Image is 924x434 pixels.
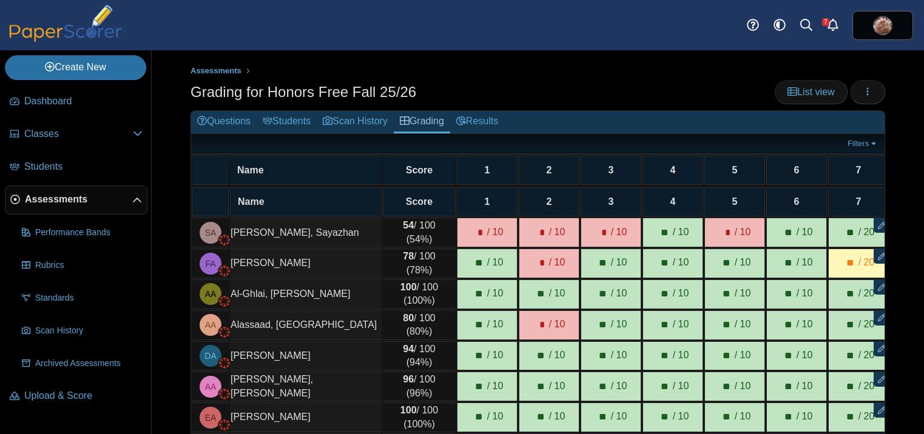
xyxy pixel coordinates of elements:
span: / 10 [797,410,821,423]
span: Fernando Aguilar-Correa [205,259,215,268]
b: 96 [403,374,414,384]
a: Performance Bands [17,218,147,247]
span: / 10 [797,349,821,362]
span: 5 [732,196,738,207]
a: List view [775,80,847,104]
a: Create New [5,55,146,79]
a: Classes [5,120,147,149]
a: PaperScorer [5,33,126,44]
span: 1 [485,196,490,207]
td: [PERSON_NAME] [230,402,382,432]
span: / 10 [735,318,759,331]
span: Standards [35,292,143,304]
span: Classes [24,127,133,141]
a: Assessments [187,64,244,79]
a: Assessments [5,185,147,215]
span: / 10 [735,410,759,423]
span: / 10 [487,379,511,393]
img: canvas-logo.png [218,326,231,338]
span: / 10 [797,256,821,269]
span: / 10 [549,225,573,239]
td: [PERSON_NAME] [230,341,382,371]
span: / 10 [487,349,511,362]
span: 5 [732,165,738,175]
span: / 10 [673,349,697,362]
td: / 100 (78%) [383,249,456,278]
span: / 10 [797,379,821,393]
span: 3 [609,165,614,175]
span: Name [238,196,265,207]
td: Alassaad, [GEOGRAPHIC_DATA] [230,310,382,340]
span: Upload & Score [24,389,143,402]
a: Archived Assessments [17,349,147,378]
span: 6 [794,196,800,207]
span: 1 [485,165,490,175]
td: [PERSON_NAME], Sayazhan [230,218,382,247]
span: Assessments [191,66,241,75]
span: / 10 [797,225,821,239]
span: Score [406,196,433,207]
span: List view [787,87,834,97]
span: / 10 [735,349,759,362]
span: / 10 [549,256,573,269]
span: 3 [609,196,614,207]
span: / 10 [673,225,697,239]
span: / 10 [735,287,759,300]
a: Students [257,111,317,133]
img: PaperScorer [5,5,126,42]
td: [PERSON_NAME] [230,249,382,278]
span: / 20 [858,318,883,331]
td: / 100 (80%) [383,310,456,340]
a: Alerts [820,12,846,39]
span: / 20 [858,287,883,300]
span: / 20 [858,379,883,393]
span: / 10 [549,379,573,393]
span: / 10 [673,318,697,331]
span: / 10 [611,349,635,362]
span: Score [406,165,433,175]
img: canvas-logo.png [218,388,231,400]
span: Jean-Paul Whittall [873,16,892,35]
span: Amir Ali Shirkhodaei [205,382,217,391]
span: / 10 [487,287,511,300]
a: Standards [17,284,147,313]
a: Upload & Score [5,382,147,411]
span: / 20 [858,349,883,362]
img: ps.7gEweUQfp4xW3wTN [873,16,892,35]
b: 100 [400,282,417,292]
span: Students [24,160,143,173]
a: ps.7gEweUQfp4xW3wTN [852,11,913,40]
span: Name [237,165,264,175]
span: Ayoub Al-Ghlai [205,290,217,298]
span: David Albeck [204,352,216,360]
b: 80 [403,313,414,323]
b: 78 [403,251,414,261]
span: / 10 [487,256,511,269]
span: / 10 [673,287,697,300]
span: / 10 [487,410,511,423]
span: Archived Assessments [35,358,143,370]
td: / 100 (54%) [383,218,456,247]
a: Filters [845,138,882,150]
span: 2 [547,196,552,207]
span: 4 [670,165,676,175]
span: / 10 [487,318,511,331]
span: 7 [856,165,862,175]
span: / 10 [735,256,759,269]
span: / 10 [611,410,635,423]
span: Sayazhan Abetayeva [205,229,217,237]
a: Students [5,153,147,182]
span: 4 [670,196,676,207]
b: 54 [403,220,414,230]
a: Questions [191,111,257,133]
span: / 10 [611,379,635,393]
span: / 10 [611,256,635,269]
a: Grading [394,111,450,133]
span: Dashboard [24,95,143,108]
a: Scan History [317,111,394,133]
span: Rubrics [35,259,143,272]
span: 6 [794,165,800,175]
span: Scan History [35,325,143,337]
span: Aylin Alassaad [205,321,217,329]
td: / 100 (96%) [383,372,456,401]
